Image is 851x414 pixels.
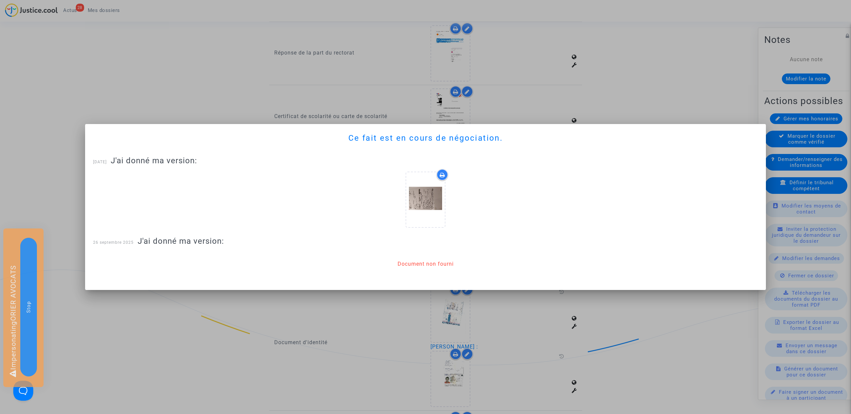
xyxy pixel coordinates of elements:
[138,236,224,246] span: J'ai donné ma version:
[111,156,197,165] span: J'ai donné ma version:
[3,228,44,387] div: Impersonating
[13,381,33,401] iframe: Help Scout Beacon - Open
[93,240,134,245] span: 26 septembre 2025
[398,260,454,268] div: Document non fourni
[26,301,32,313] span: Stop
[93,160,107,164] span: [DATE]
[348,133,503,143] span: Ce fait est en cours de négociation.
